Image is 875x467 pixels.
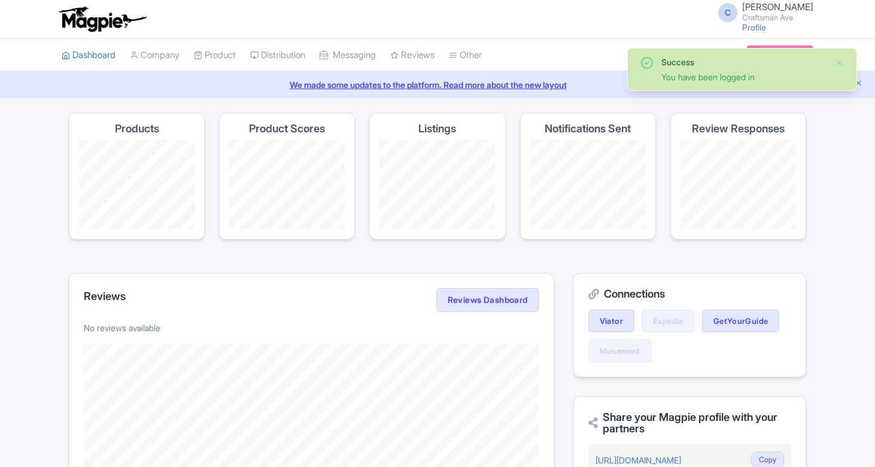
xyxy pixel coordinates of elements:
a: Musement [588,339,652,362]
small: Craftsman Ave [742,14,813,22]
a: Company [130,39,180,72]
button: Close [835,56,844,70]
button: Close announcement [854,77,863,91]
a: C [PERSON_NAME] Craftsman Ave [711,2,813,22]
a: Subscription [746,46,813,63]
h2: Reviews [84,290,126,302]
a: Reviews [390,39,435,72]
a: Messaging [320,39,376,72]
img: logo-ab69f6fb50320c5b225c76a69d11143b.png [56,6,148,32]
h2: Share your Magpie profile with your partners [588,411,791,435]
a: Reviews Dashboard [436,288,539,312]
a: Viator [588,310,634,332]
span: C [718,3,737,22]
a: Other [449,39,482,72]
a: Expedia [642,310,695,332]
a: [URL][DOMAIN_NAME] [596,455,681,465]
div: You have been logged in [661,71,825,83]
div: Success [661,56,825,68]
p: No reviews available [84,322,539,334]
h4: Notifications Sent [545,123,631,135]
a: GetYourGuide [702,310,780,332]
a: Profile [742,22,766,32]
h4: Review Responses [692,123,785,135]
h2: Connections [588,288,791,300]
a: Product [194,39,236,72]
h4: Products [115,123,159,135]
h4: Listings [418,123,456,135]
a: Dashboard [62,39,116,72]
span: [PERSON_NAME] [742,1,813,13]
a: We made some updates to the platform. Read more about the new layout [7,78,868,91]
h4: Product Scores [249,123,325,135]
a: Distribution [250,39,305,72]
